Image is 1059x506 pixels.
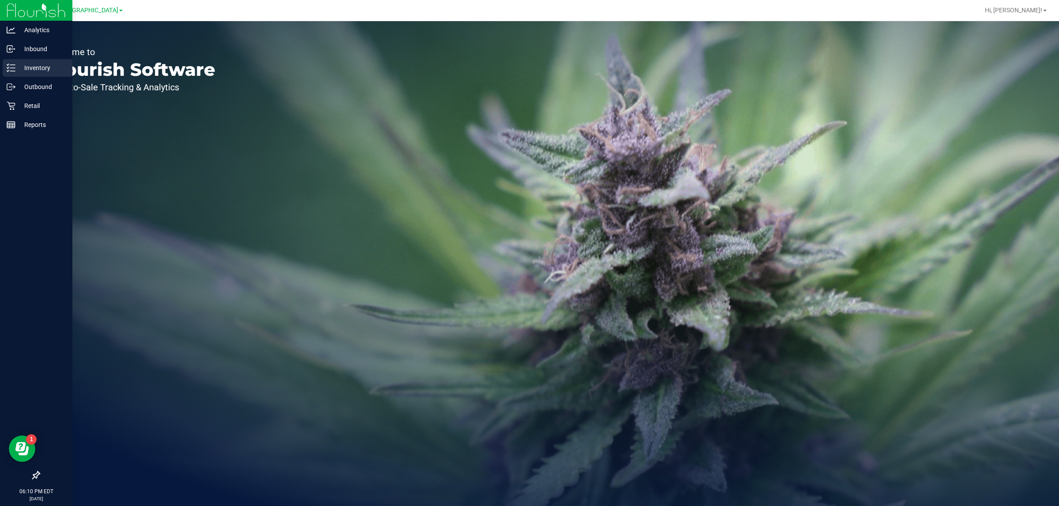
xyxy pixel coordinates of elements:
span: [GEOGRAPHIC_DATA] [58,7,118,14]
iframe: Resource center unread badge [26,434,37,445]
inline-svg: Analytics [7,26,15,34]
span: Hi, [PERSON_NAME]! [985,7,1042,14]
iframe: Resource center [9,435,35,462]
inline-svg: Reports [7,120,15,129]
p: 06:10 PM EDT [4,487,68,495]
p: Retail [15,100,68,111]
inline-svg: Retail [7,101,15,110]
p: Welcome to [48,48,215,56]
p: Seed-to-Sale Tracking & Analytics [48,83,215,92]
inline-svg: Inbound [7,45,15,53]
p: Inventory [15,63,68,73]
p: Outbound [15,82,68,92]
p: Analytics [15,25,68,35]
p: [DATE] [4,495,68,502]
p: Flourish Software [48,61,215,78]
p: Reports [15,119,68,130]
inline-svg: Outbound [7,82,15,91]
p: Inbound [15,44,68,54]
inline-svg: Inventory [7,63,15,72]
